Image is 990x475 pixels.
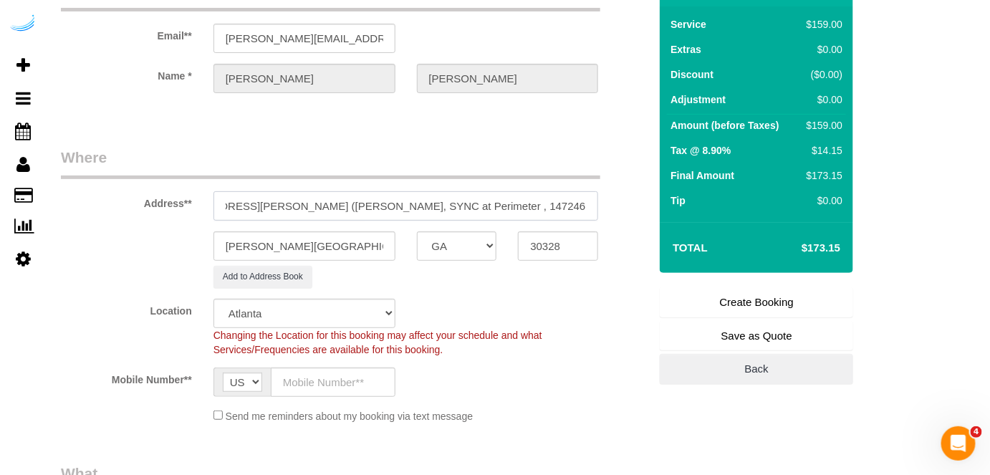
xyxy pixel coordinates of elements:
[213,266,312,288] button: Add to Address Book
[226,411,474,422] span: Send me reminders about my booking via text message
[213,330,542,355] span: Changing the Location for this booking may affect your schedule and what Services/Frequencies are...
[671,67,713,82] label: Discount
[671,42,701,57] label: Extras
[9,14,37,34] img: Automaid Logo
[671,168,734,183] label: Final Amount
[660,321,853,351] a: Save as Quote
[671,92,726,107] label: Adjustment
[417,64,599,93] input: Last Name**
[50,299,203,318] label: Location
[971,426,982,438] span: 4
[50,64,203,83] label: Name *
[271,368,395,397] input: Mobile Number**
[213,64,395,93] input: First Name**
[801,17,842,32] div: $159.00
[671,17,706,32] label: Service
[941,426,976,461] iframe: Intercom live chat
[673,241,708,254] strong: Total
[801,67,842,82] div: ($0.00)
[671,143,731,158] label: Tax @ 8.90%
[518,231,598,261] input: Zip Code**
[801,118,842,133] div: $159.00
[660,354,853,384] a: Back
[801,143,842,158] div: $14.15
[50,368,203,387] label: Mobile Number**
[61,147,600,179] legend: Where
[801,168,842,183] div: $173.15
[801,42,842,57] div: $0.00
[759,242,840,254] h4: $173.15
[660,287,853,317] a: Create Booking
[801,92,842,107] div: $0.00
[801,193,842,208] div: $0.00
[671,118,779,133] label: Amount (before Taxes)
[671,193,686,208] label: Tip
